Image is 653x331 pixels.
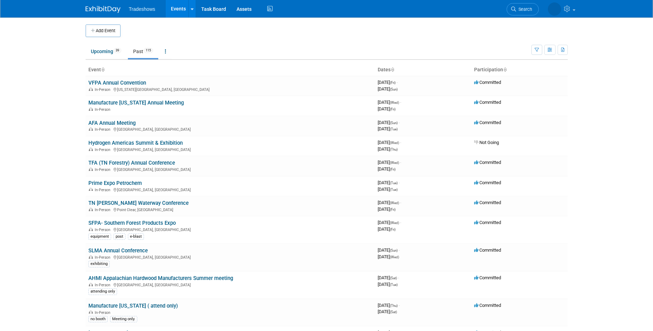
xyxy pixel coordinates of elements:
a: SLMA Annual Conference [88,247,148,254]
span: (Fri) [390,81,396,85]
img: In-Person Event [89,208,93,211]
span: (Wed) [390,101,399,105]
span: (Wed) [390,221,399,225]
span: Committed [474,303,501,308]
span: (Tue) [390,283,398,287]
span: (Fri) [390,208,396,211]
img: In-Person Event [89,167,93,171]
img: In-Person Event [89,255,93,259]
span: - [400,160,401,165]
span: [DATE] [378,254,399,259]
span: Committed [474,220,501,225]
span: Tradeshows [129,6,155,12]
span: [DATE] [378,187,398,192]
span: (Sun) [390,87,398,91]
span: Committed [474,120,501,125]
span: In-Person [95,167,113,172]
a: TN [PERSON_NAME] Waterway Conference [88,200,189,206]
span: (Wed) [390,201,399,205]
a: Sort by Start Date [391,67,394,72]
span: (Wed) [390,255,399,259]
div: e-blast [128,233,144,240]
span: (Fri) [390,228,396,231]
span: - [399,180,400,185]
span: Search [516,7,532,12]
span: [DATE] [378,120,400,125]
span: [DATE] [378,226,396,232]
div: [US_STATE][GEOGRAPHIC_DATA], [GEOGRAPHIC_DATA] [88,86,372,92]
span: (Tue) [390,181,398,185]
span: In-Person [95,87,113,92]
span: Not Going [474,140,499,145]
div: [GEOGRAPHIC_DATA], [GEOGRAPHIC_DATA] [88,126,372,132]
span: [DATE] [378,86,398,92]
span: [DATE] [378,282,398,287]
div: [GEOGRAPHIC_DATA], [GEOGRAPHIC_DATA] [88,254,372,260]
img: In-Person Event [89,87,93,91]
button: Add Event [86,24,121,37]
span: - [399,303,400,308]
div: no booth [88,316,108,322]
a: Manufacture [US_STATE] ( attend only) [88,303,178,309]
a: Prime Expo Petrochem [88,180,142,186]
a: Sort by Event Name [101,67,104,72]
span: In-Person [95,310,113,315]
img: In-Person Event [89,228,93,231]
a: Hydrogen Americas Summit & Exhibition [88,140,183,146]
a: AFA Annual Meeting [88,120,136,126]
span: 39 [114,48,121,53]
span: [DATE] [378,80,398,85]
span: In-Person [95,283,113,287]
span: In-Person [95,188,113,192]
span: [DATE] [378,166,396,172]
span: [DATE] [378,275,399,280]
span: Committed [474,180,501,185]
a: Sort by Participation Type [503,67,507,72]
span: - [400,220,401,225]
span: (Wed) [390,161,399,165]
span: (Fri) [390,167,396,171]
span: (Sat) [390,310,397,314]
span: (Wed) [390,141,399,145]
span: [DATE] [378,207,396,212]
span: [DATE] [378,106,396,111]
img: In-Person Event [89,283,93,286]
span: In-Person [95,255,113,260]
a: TFA (TN Forestry) Annual Conference [88,160,175,166]
span: [DATE] [378,309,397,314]
div: [GEOGRAPHIC_DATA], [GEOGRAPHIC_DATA] [88,187,372,192]
span: In-Person [95,208,113,212]
img: Matlyn Lowrey [548,2,561,16]
span: (Sun) [390,249,398,252]
span: - [400,140,401,145]
span: Committed [474,80,501,85]
a: Past115 [128,45,158,58]
span: (Thu) [390,147,398,151]
img: In-Person Event [89,127,93,131]
img: ExhibitDay [86,6,121,13]
img: In-Person Event [89,188,93,191]
span: [DATE] [378,100,401,105]
span: [DATE] [378,146,398,152]
div: Point Clear, [GEOGRAPHIC_DATA] [88,207,372,212]
th: Dates [375,64,471,76]
th: Event [86,64,375,76]
img: In-Person Event [89,310,93,314]
span: Committed [474,160,501,165]
div: equipment [88,233,111,240]
span: - [397,80,398,85]
div: [GEOGRAPHIC_DATA], [GEOGRAPHIC_DATA] [88,282,372,287]
a: VFPA Annual Convention [88,80,146,86]
a: SFPA- Southern Forest Products Expo [88,220,176,226]
span: (Thu) [390,304,398,308]
span: Committed [474,200,501,205]
span: [DATE] [378,126,398,131]
span: - [398,275,399,280]
span: [DATE] [378,220,401,225]
div: Meeting only. [110,316,137,322]
span: In-Person [95,147,113,152]
div: [GEOGRAPHIC_DATA], [GEOGRAPHIC_DATA] [88,226,372,232]
span: - [399,120,400,125]
div: post [114,233,125,240]
img: In-Person Event [89,107,93,111]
